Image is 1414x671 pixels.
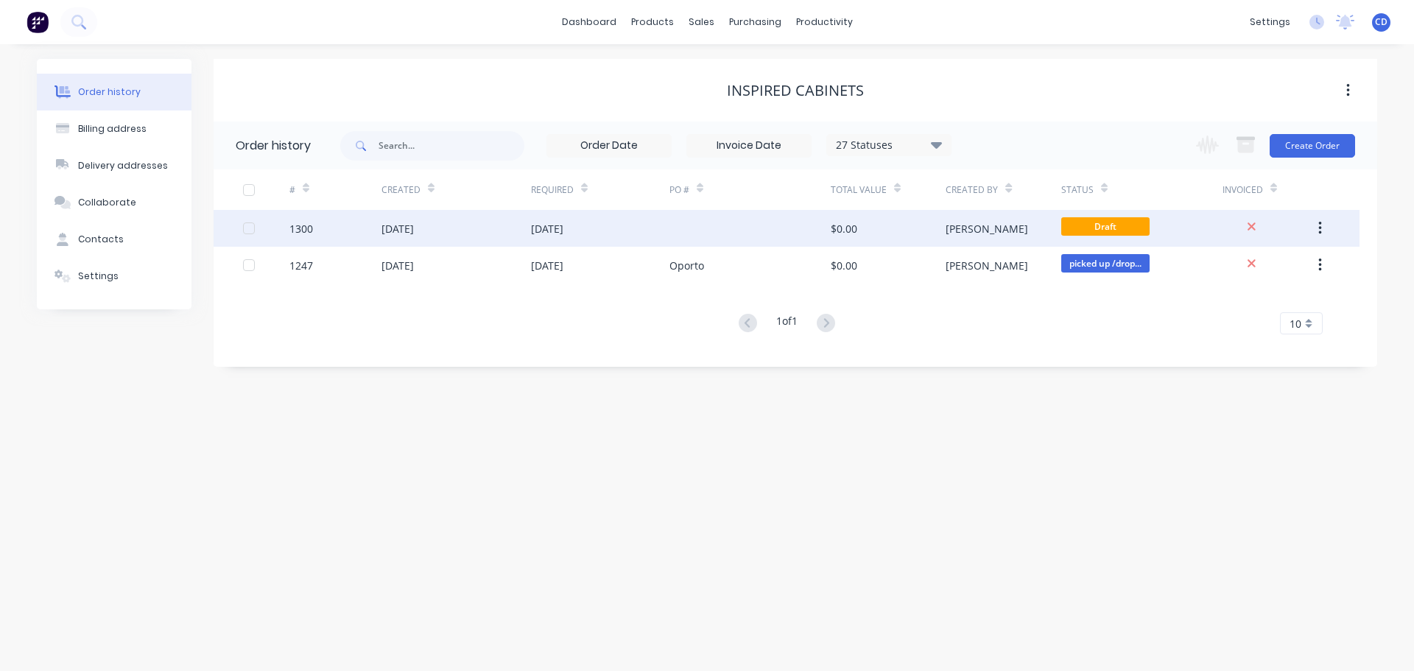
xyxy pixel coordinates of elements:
[1290,316,1301,331] span: 10
[1061,183,1094,197] div: Status
[37,147,191,184] button: Delivery addresses
[37,74,191,110] button: Order history
[531,221,563,236] div: [DATE]
[531,183,574,197] div: Required
[669,183,689,197] div: PO #
[37,110,191,147] button: Billing address
[831,169,946,210] div: Total Value
[1061,217,1150,236] span: Draft
[681,11,722,33] div: sales
[289,221,313,236] div: 1300
[289,183,295,197] div: #
[531,258,563,273] div: [DATE]
[831,183,887,197] div: Total Value
[1223,169,1315,210] div: Invoiced
[946,258,1028,273] div: [PERSON_NAME]
[78,85,141,99] div: Order history
[27,11,49,33] img: Factory
[236,137,311,155] div: Order history
[381,169,531,210] div: Created
[776,313,798,334] div: 1 of 1
[555,11,624,33] a: dashboard
[289,258,313,273] div: 1247
[1242,11,1298,33] div: settings
[946,169,1060,210] div: Created By
[827,137,951,153] div: 27 Statuses
[687,135,811,157] input: Invoice Date
[37,221,191,258] button: Contacts
[379,131,524,161] input: Search...
[37,184,191,221] button: Collaborate
[547,135,671,157] input: Order Date
[669,258,704,273] div: Oporto
[289,169,381,210] div: #
[624,11,681,33] div: products
[37,258,191,295] button: Settings
[1223,183,1263,197] div: Invoiced
[1061,169,1223,210] div: Status
[946,221,1028,236] div: [PERSON_NAME]
[78,196,136,209] div: Collaborate
[1375,15,1387,29] span: CD
[381,183,421,197] div: Created
[78,270,119,283] div: Settings
[831,258,857,273] div: $0.00
[381,221,414,236] div: [DATE]
[381,258,414,273] div: [DATE]
[722,11,789,33] div: purchasing
[1270,134,1355,158] button: Create Order
[78,122,147,136] div: Billing address
[831,221,857,236] div: $0.00
[946,183,998,197] div: Created By
[78,159,168,172] div: Delivery addresses
[531,169,669,210] div: Required
[669,169,831,210] div: PO #
[727,82,864,99] div: Inspired cabinets
[789,11,860,33] div: productivity
[1061,254,1150,273] span: picked up /drop...
[78,233,124,246] div: Contacts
